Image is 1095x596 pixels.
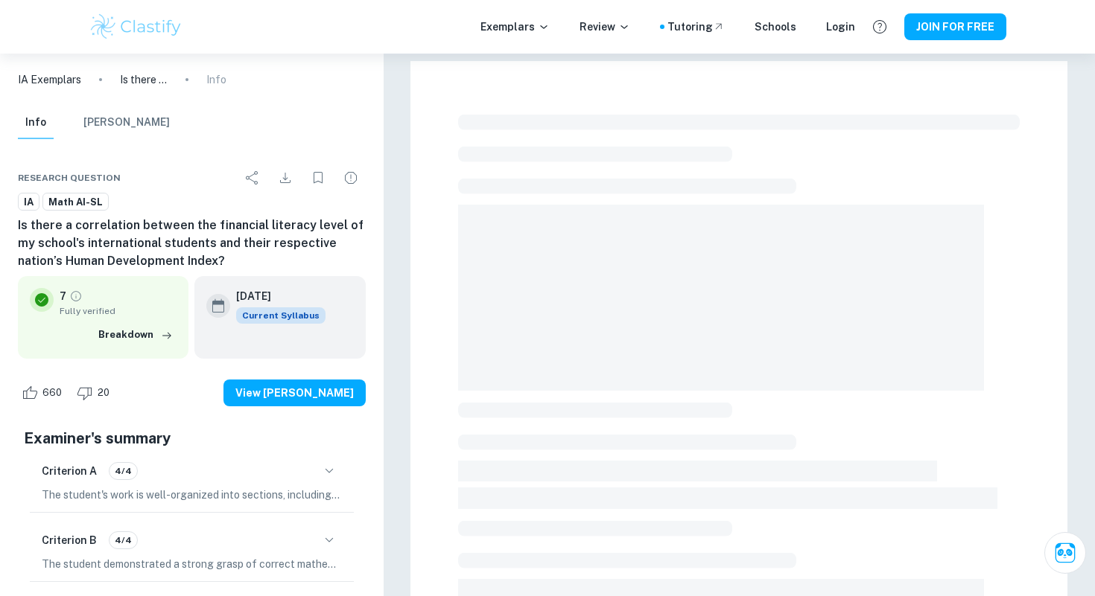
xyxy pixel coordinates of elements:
span: 4/4 [110,533,137,547]
p: Review [580,19,630,35]
span: IA [19,195,39,210]
img: Clastify logo [89,12,183,42]
button: Help and Feedback [867,14,892,39]
button: Breakdown [95,324,177,346]
span: Fully verified [60,304,177,318]
h6: Criterion B [42,532,97,548]
span: 20 [89,385,118,400]
span: Math AI-SL [43,195,108,210]
div: Report issue [336,163,366,193]
h6: Is there a correlation between the financial literacy level of my school's international students... [18,217,366,270]
a: IA [18,193,39,211]
span: 660 [34,385,70,400]
button: JOIN FOR FREE [904,13,1006,40]
p: Is there a correlation between the financial literacy level of my school's international students... [120,71,168,88]
span: Current Syllabus [236,307,326,324]
a: Math AI-SL [42,193,109,211]
div: Share [238,163,267,193]
p: The student's work is well-organized into sections, including a clear introduction, subdivided bo... [42,487,342,503]
p: The student demonstrated a strong grasp of correct mathematical notation, symbols, and terminolog... [42,556,342,572]
a: IA Exemplars [18,71,81,88]
h6: Criterion A [42,463,97,479]
a: Login [826,19,855,35]
div: Download [270,163,300,193]
button: Info [18,106,54,139]
div: Bookmark [303,163,333,193]
a: Grade fully verified [69,289,83,303]
p: 7 [60,288,66,304]
button: Ask Clai [1044,532,1086,574]
button: View [PERSON_NAME] [223,379,366,406]
div: Dislike [73,381,118,405]
div: This exemplar is based on the current syllabus. Feel free to refer to it for inspiration/ideas wh... [236,307,326,324]
h5: Examiner's summary [24,427,360,449]
span: Research question [18,171,121,185]
span: 4/4 [110,464,137,478]
a: Schools [755,19,796,35]
button: [PERSON_NAME] [83,106,170,139]
p: Exemplars [480,19,550,35]
a: Tutoring [667,19,725,35]
h6: [DATE] [236,288,314,304]
p: Info [206,71,226,88]
div: Like [18,381,70,405]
